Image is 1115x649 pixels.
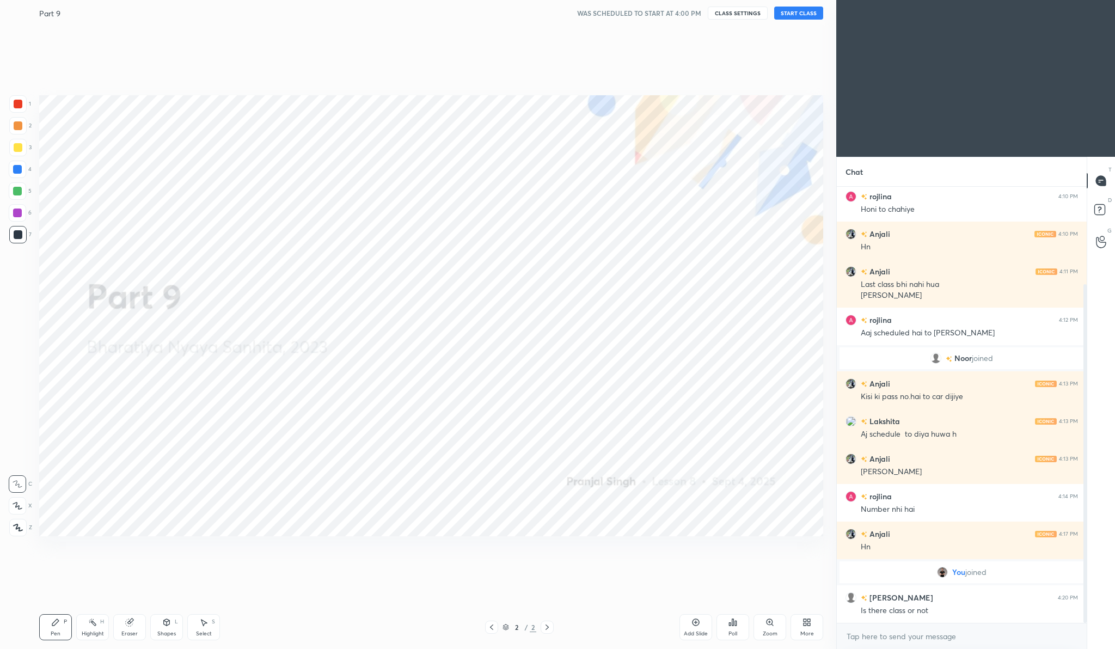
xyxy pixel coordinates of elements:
[846,592,856,603] img: default.png
[684,631,708,636] div: Add Slide
[861,317,867,323] img: no-rating-badge.077c3623.svg
[9,497,32,515] div: X
[861,419,867,425] img: no-rating-badge.077c3623.svg
[861,456,867,462] img: no-rating-badge.077c3623.svg
[867,191,892,202] h6: rojlina
[1059,317,1078,323] div: 4:12 PM
[861,242,1078,253] div: Hn
[100,619,104,624] div: H
[861,279,1078,290] div: Last class bhi nahi hua
[846,315,856,326] img: 3
[846,529,856,540] img: ba7bd62757024a2a9689650f38e40176.jpg
[846,454,856,464] img: ba7bd62757024a2a9689650f38e40176.jpg
[524,624,528,630] div: /
[763,631,777,636] div: Zoom
[861,269,867,275] img: no-rating-badge.077c3623.svg
[867,415,900,427] h6: Lakshita
[861,290,1078,301] div: [PERSON_NAME]
[800,631,814,636] div: More
[867,266,890,277] h6: Anjali
[121,631,138,636] div: Eraser
[9,204,32,222] div: 6
[1059,381,1078,387] div: 4:13 PM
[1108,196,1112,204] p: D
[9,182,32,200] div: 5
[867,528,890,540] h6: Anjali
[511,624,522,630] div: 2
[930,353,941,364] img: default.png
[9,117,32,134] div: 2
[577,8,701,18] h5: WAS SCHEDULED TO START AT 4:00 PM
[861,381,867,387] img: no-rating-badge.077c3623.svg
[1035,456,1057,462] img: iconic-light.a09c19a4.png
[1035,531,1057,537] img: iconic-light.a09c19a4.png
[952,568,965,577] span: You
[954,354,972,363] span: Noor
[946,356,952,362] img: no-rating-badge.077c3623.svg
[1058,595,1078,601] div: 4:20 PM
[846,491,856,502] img: 3
[846,416,856,427] img: 3
[972,354,993,363] span: joined
[39,8,60,19] h4: Part 9
[9,226,32,243] div: 7
[1059,456,1078,462] div: 4:13 PM
[1059,268,1078,275] div: 4:11 PM
[965,568,987,577] span: joined
[861,494,867,500] img: no-rating-badge.077c3623.svg
[9,519,32,536] div: Z
[861,542,1078,553] div: Hn
[867,378,890,389] h6: Anjali
[1107,226,1112,235] p: G
[1036,268,1057,275] img: iconic-light.a09c19a4.png
[861,531,867,537] img: no-rating-badge.077c3623.svg
[175,619,178,624] div: L
[937,567,948,578] img: 9f6949702e7c485d94fd61f2cce3248e.jpg
[1035,381,1057,387] img: iconic-light.a09c19a4.png
[867,453,890,464] h6: Anjali
[1058,493,1078,500] div: 4:14 PM
[1034,231,1056,237] img: iconic-light.a09c19a4.png
[846,266,856,277] img: ba7bd62757024a2a9689650f38e40176.jpg
[861,467,1078,477] div: [PERSON_NAME]
[530,622,536,632] div: 2
[861,429,1078,440] div: Aj schedule to diya huwa h
[64,619,67,624] div: P
[861,204,1078,215] div: Honi to chahiye
[861,595,867,601] img: no-rating-badge.077c3623.svg
[867,491,892,502] h6: rojlina
[861,504,1078,515] div: Number nhi hai
[1059,531,1078,537] div: 4:17 PM
[1108,166,1112,174] p: T
[157,631,176,636] div: Shapes
[837,157,872,186] p: Chat
[728,631,737,636] div: Poll
[51,631,60,636] div: Pen
[1035,418,1057,425] img: iconic-light.a09c19a4.png
[196,631,212,636] div: Select
[867,592,933,603] h6: [PERSON_NAME]
[861,194,867,200] img: no-rating-badge.077c3623.svg
[861,328,1078,339] div: Aaj scheduled hai to [PERSON_NAME]
[212,619,215,624] div: S
[861,605,1078,616] div: Is there class or not
[846,229,856,240] img: ba7bd62757024a2a9689650f38e40176.jpg
[867,314,892,326] h6: rojlina
[9,161,32,178] div: 4
[1058,231,1078,237] div: 4:10 PM
[9,139,32,156] div: 3
[708,7,768,20] button: CLASS SETTINGS
[867,228,890,240] h6: Anjali
[846,378,856,389] img: ba7bd62757024a2a9689650f38e40176.jpg
[82,631,104,636] div: Highlight
[774,7,823,20] button: START CLASS
[1059,418,1078,425] div: 4:13 PM
[837,187,1087,623] div: grid
[861,391,1078,402] div: Kisi ki pass no.hai to car dijiye
[9,475,32,493] div: C
[846,191,856,202] img: 3
[861,231,867,237] img: no-rating-badge.077c3623.svg
[9,95,31,113] div: 1
[1058,193,1078,200] div: 4:10 PM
